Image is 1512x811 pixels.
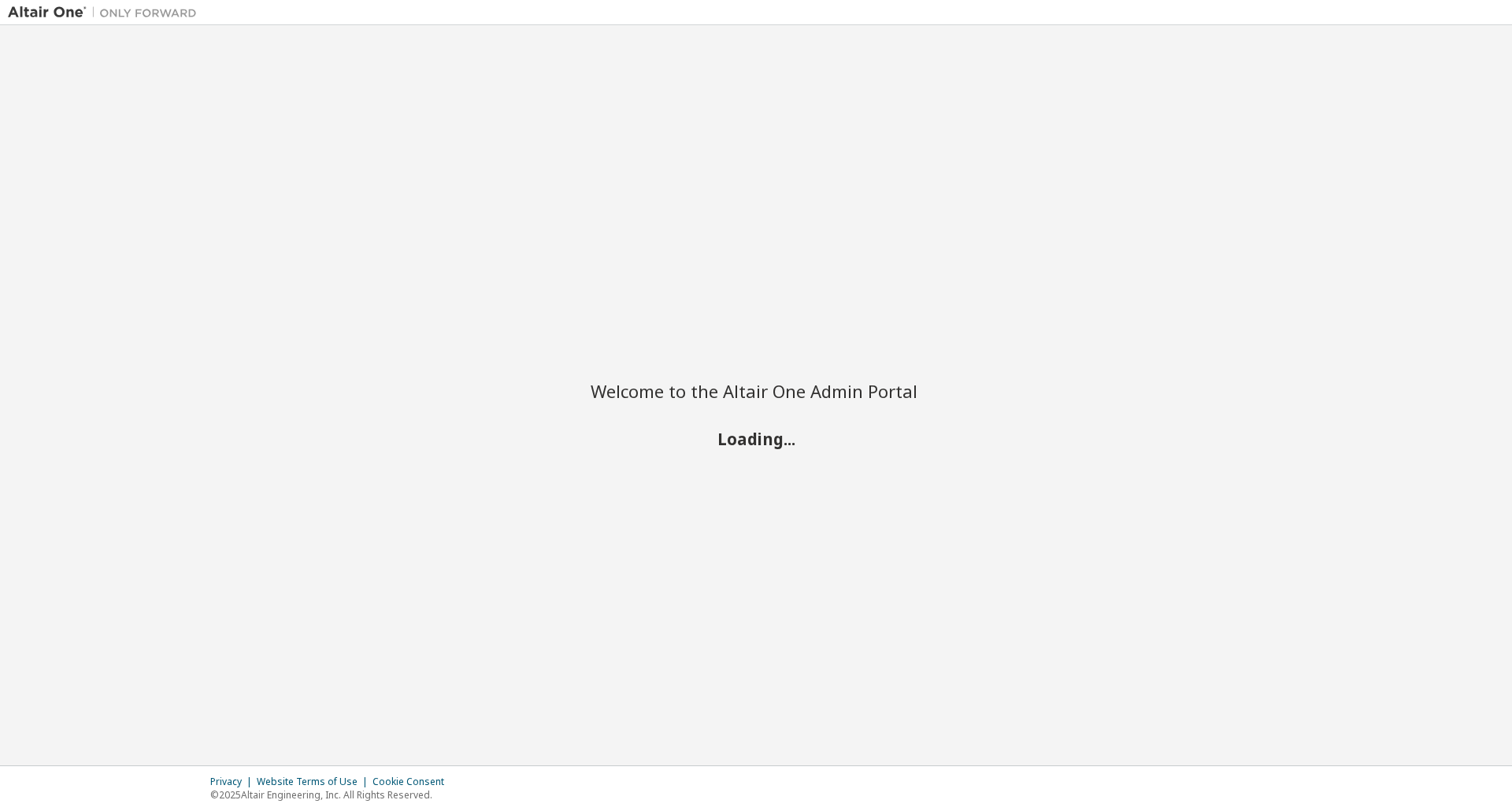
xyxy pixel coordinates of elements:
[257,776,372,788] div: Website Terms of Use
[591,428,921,448] h2: Loading...
[210,788,454,802] p: © 2025 Altair Engineering, Inc. All Rights Reserved.
[8,5,205,20] img: Altair One
[591,380,921,402] h2: Welcome to the Altair One Admin Portal
[210,776,257,788] div: Privacy
[372,776,454,788] div: Cookie Consent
